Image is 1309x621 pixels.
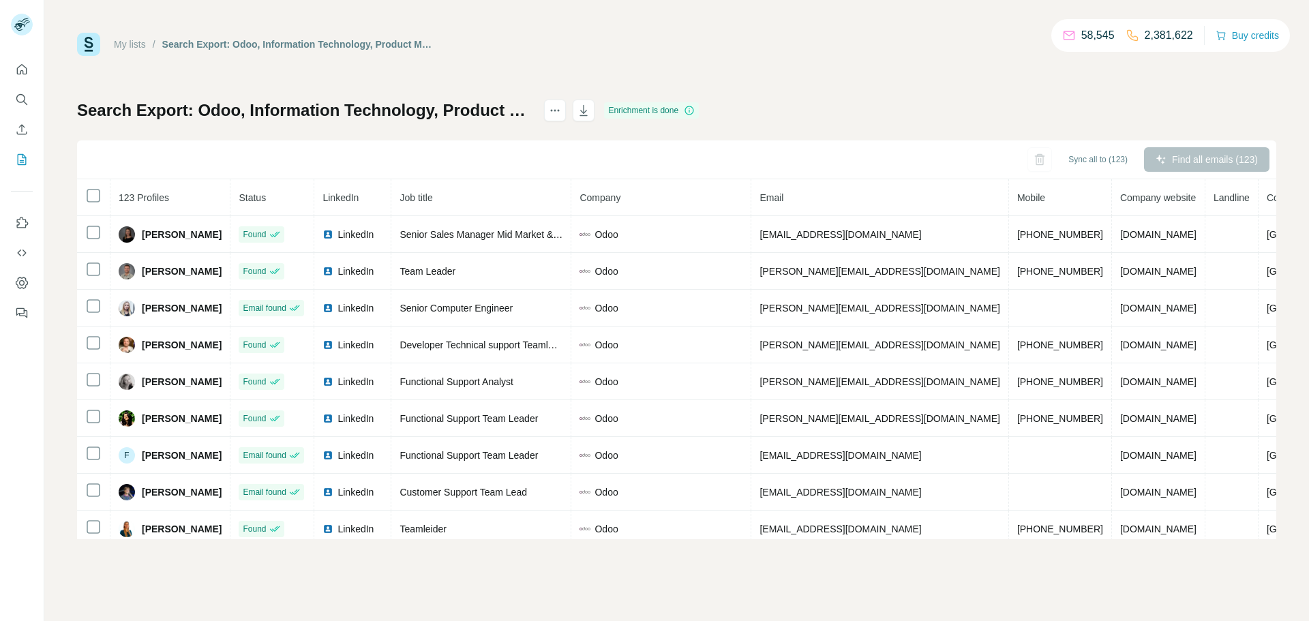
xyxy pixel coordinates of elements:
span: [PHONE_NUMBER] [1017,229,1103,240]
img: Avatar [119,226,135,243]
span: [DOMAIN_NAME] [1120,524,1197,534]
span: Found [243,523,266,535]
span: Odoo [595,264,618,278]
span: Found [243,376,266,388]
img: company-logo [580,380,590,383]
span: Team Leader [400,266,455,277]
span: Odoo [595,228,618,241]
span: [PHONE_NUMBER] [1017,266,1103,277]
img: LinkedIn logo [322,266,333,277]
span: [PERSON_NAME] [142,228,222,241]
span: LinkedIn [337,264,374,278]
span: Odoo [595,301,618,315]
span: LinkedIn [337,301,374,315]
span: Developer Technical support Teamleader [400,339,572,350]
span: [PHONE_NUMBER] [1017,413,1103,424]
span: [PHONE_NUMBER] [1017,339,1103,350]
span: [DOMAIN_NAME] [1120,229,1197,240]
img: LinkedIn logo [322,450,333,461]
span: [PERSON_NAME] [142,338,222,352]
img: company-logo [580,343,590,346]
span: [EMAIL_ADDRESS][DOMAIN_NAME] [759,229,921,240]
span: [DOMAIN_NAME] [1120,376,1197,387]
span: LinkedIn [337,522,374,536]
div: Search Export: Odoo, Information Technology, Product Management, Engineering, Senior, Experienced... [162,37,433,51]
img: LinkedIn logo [322,229,333,240]
span: LinkedIn [337,412,374,425]
span: LinkedIn [337,338,374,352]
span: [PERSON_NAME] [142,485,222,499]
img: company-logo [580,490,590,494]
span: [PERSON_NAME][EMAIL_ADDRESS][DOMAIN_NAME] [759,339,999,350]
img: LinkedIn logo [322,376,333,387]
img: company-logo [580,527,590,530]
span: Landline [1214,192,1250,203]
img: Surfe Logo [77,33,100,56]
span: Senior Computer Engineer [400,303,513,314]
img: company-logo [580,416,590,420]
span: [PERSON_NAME][EMAIL_ADDRESS][DOMAIN_NAME] [759,376,999,387]
button: Quick start [11,57,33,82]
span: [PERSON_NAME] [142,301,222,315]
img: LinkedIn logo [322,413,333,424]
img: Avatar [119,374,135,390]
img: Avatar [119,484,135,500]
div: F [119,447,135,464]
h1: Search Export: Odoo, Information Technology, Product Management, Engineering, Senior, Experienced... [77,100,532,121]
button: Buy credits [1216,26,1279,45]
button: Search [11,87,33,112]
button: Use Surfe on LinkedIn [11,211,33,235]
button: Dashboard [11,271,33,295]
span: 123 Profiles [119,192,169,203]
a: My lists [114,39,146,50]
span: LinkedIn [337,228,374,241]
span: Email [759,192,783,203]
span: [DOMAIN_NAME] [1120,339,1197,350]
span: LinkedIn [337,485,374,499]
button: Feedback [11,301,33,325]
span: Sync all to (123) [1068,153,1128,166]
span: Found [243,228,266,241]
img: Avatar [119,337,135,353]
span: [DOMAIN_NAME] [1120,303,1197,314]
div: Enrichment is done [604,102,699,119]
button: Sync all to (123) [1059,149,1137,170]
button: Enrich CSV [11,117,33,142]
span: [DOMAIN_NAME] [1120,413,1197,424]
img: company-logo [580,269,590,273]
img: LinkedIn logo [322,339,333,350]
span: Functional Support Team Leader [400,450,538,461]
span: [PERSON_NAME][EMAIL_ADDRESS][DOMAIN_NAME] [759,303,999,314]
span: Company [580,192,620,203]
span: Found [243,412,266,425]
span: [PERSON_NAME][EMAIL_ADDRESS][DOMAIN_NAME] [759,413,999,424]
span: Odoo [595,449,618,462]
p: 58,545 [1081,27,1115,44]
span: [PERSON_NAME][EMAIL_ADDRESS][DOMAIN_NAME] [759,266,999,277]
span: Email found [243,486,286,498]
img: company-logo [580,306,590,309]
span: Odoo [595,412,618,425]
span: [PERSON_NAME] [142,449,222,462]
span: Odoo [595,485,618,499]
span: Senior Sales Manager Mid Market & Corporate Department [400,229,650,240]
img: LinkedIn logo [322,524,333,534]
span: [DOMAIN_NAME] [1120,450,1197,461]
span: Email found [243,302,286,314]
span: [PHONE_NUMBER] [1017,524,1103,534]
span: [EMAIL_ADDRESS][DOMAIN_NAME] [759,487,921,498]
span: [PERSON_NAME] [142,522,222,536]
span: Status [239,192,266,203]
span: Odoo [595,338,618,352]
span: Teamleider [400,524,446,534]
span: LinkedIn [337,449,374,462]
img: Avatar [119,300,135,316]
span: Mobile [1017,192,1045,203]
span: [DOMAIN_NAME] [1120,487,1197,498]
span: [EMAIL_ADDRESS][DOMAIN_NAME] [759,450,921,461]
span: Job title [400,192,432,203]
img: Avatar [119,521,135,537]
span: Found [243,339,266,351]
span: Functional Support Team Leader [400,413,538,424]
span: [PERSON_NAME] [142,375,222,389]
